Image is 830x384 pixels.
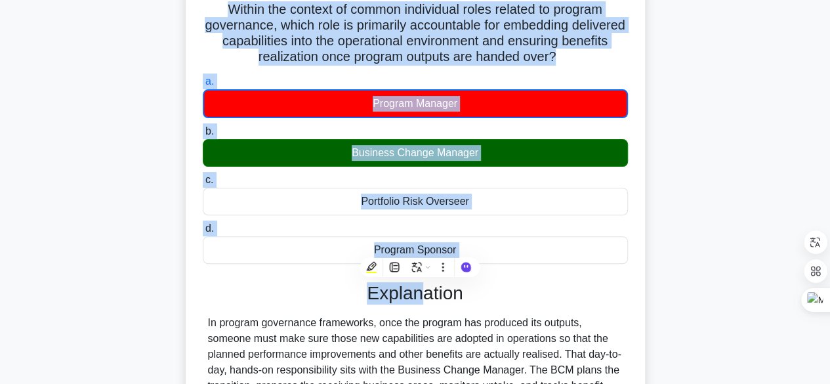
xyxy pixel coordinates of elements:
[205,75,214,87] span: a.
[201,1,629,66] h5: Within the context of common individual roles related to program governance, which role is primar...
[203,188,628,215] div: Portfolio Risk Overseer
[203,139,628,167] div: Business Change Manager
[205,125,214,137] span: b.
[203,236,628,264] div: Program Sponsor
[211,282,620,305] h3: Explanation
[203,89,628,118] div: Program Manager
[205,174,213,185] span: c.
[205,223,214,234] span: d.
